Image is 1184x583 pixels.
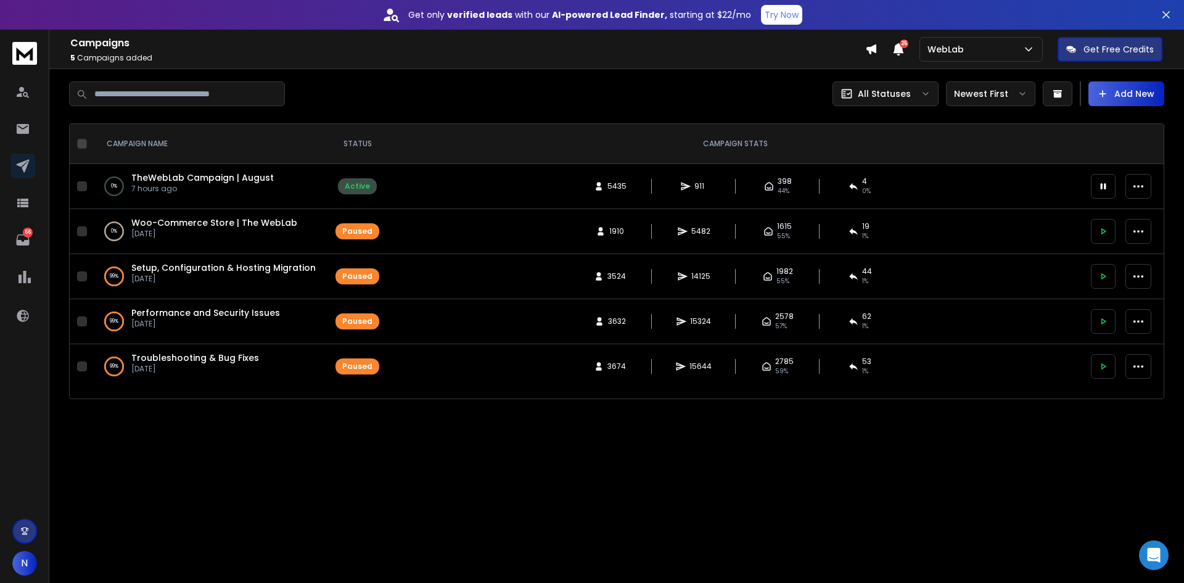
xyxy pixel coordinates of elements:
[775,321,787,331] span: 57 %
[387,124,1083,164] th: CAMPAIGN STATS
[862,321,868,331] span: 1 %
[12,551,37,576] button: N
[131,319,280,329] p: [DATE]
[778,176,792,186] span: 398
[70,53,865,63] p: Campaigns added
[609,226,624,236] span: 1910
[607,181,627,191] span: 5435
[778,186,789,196] span: 44 %
[775,366,788,376] span: 59 %
[858,88,911,100] p: All Statuses
[131,172,274,184] a: TheWebLab Campaign | August
[92,164,328,209] td: 0%TheWebLab Campaign | August7 hours ago
[775,357,794,366] span: 2785
[690,316,711,326] span: 15324
[342,226,372,236] div: Paused
[862,267,872,276] span: 44
[862,186,871,196] span: 0 %
[607,271,626,281] span: 3524
[552,9,667,21] strong: AI-powered Lead Finder,
[110,315,118,328] p: 99 %
[776,276,789,286] span: 55 %
[342,316,372,326] div: Paused
[900,39,908,48] span: 25
[765,9,799,21] p: Try Now
[12,42,37,65] img: logo
[608,316,626,326] span: 3632
[775,312,794,321] span: 2578
[131,262,316,274] a: Setup, Configuration & Hosting Migration
[1083,43,1154,56] p: Get Free Credits
[862,176,867,186] span: 4
[131,364,259,374] p: [DATE]
[927,43,969,56] p: WebLab
[862,231,868,241] span: 1 %
[131,217,297,229] a: Woo-Commerce Store | The WebLab
[70,36,865,51] h1: Campaigns
[691,271,710,281] span: 14125
[131,352,259,364] a: Troubleshooting & Bug Fixes
[862,366,868,376] span: 1 %
[111,180,117,192] p: 0 %
[447,9,512,21] strong: verified leads
[92,344,328,389] td: 99%Troubleshooting & Bug Fixes[DATE]
[92,299,328,344] td: 99%Performance and Security Issues[DATE]
[131,307,280,319] a: Performance and Security Issues
[92,209,328,254] td: 0%Woo-Commerce Store | The WebLab[DATE]
[342,271,372,281] div: Paused
[328,124,387,164] th: STATUS
[70,52,75,63] span: 5
[691,226,710,236] span: 5482
[777,231,790,241] span: 55 %
[862,357,871,366] span: 53
[776,267,793,276] span: 1982
[110,360,118,373] p: 99 %
[862,221,869,231] span: 19
[1088,81,1164,106] button: Add New
[862,312,871,321] span: 62
[408,9,751,21] p: Get only with our starting at $22/mo
[110,270,118,283] p: 99 %
[1058,37,1162,62] button: Get Free Credits
[131,229,297,239] p: [DATE]
[92,124,328,164] th: CAMPAIGN NAME
[345,181,370,191] div: Active
[862,276,868,286] span: 1 %
[342,362,372,371] div: Paused
[689,362,712,371] span: 15644
[777,221,792,231] span: 1615
[111,225,117,238] p: 0 %
[761,5,802,25] button: Try Now
[92,254,328,299] td: 99%Setup, Configuration & Hosting Migration[DATE]
[946,81,1035,106] button: Newest First
[1139,540,1169,570] div: Open Intercom Messenger
[131,274,316,284] p: [DATE]
[10,228,35,252] a: 66
[131,184,274,194] p: 7 hours ago
[607,362,626,371] span: 3674
[23,228,33,238] p: 66
[694,181,707,191] span: 911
